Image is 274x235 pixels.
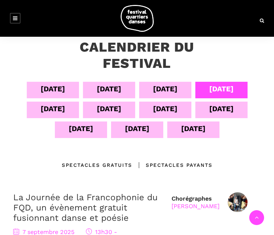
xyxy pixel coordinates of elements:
div: [DATE] [97,103,121,115]
div: [DATE] [41,83,65,95]
div: [PERSON_NAME] [172,202,219,210]
div: Spectacles Payants [132,161,213,169]
div: [DATE] [181,123,206,134]
div: Chorégraphes [172,195,219,210]
div: [DATE] [97,83,121,95]
div: [DATE] [209,83,234,95]
div: [DATE] [69,123,93,134]
div: Spectacles gratuits [62,161,132,169]
div: [DATE] [125,123,149,134]
h3: Calendrier du festival [65,39,209,71]
img: DSC_1211TaafeFanga2017 [228,192,248,212]
div: [DATE] [41,103,65,115]
a: La Journée de la Francophonie du FQD, un évènement gratuit fusionnant danse et poésie [13,192,158,223]
div: [DATE] [153,83,177,95]
img: logo-fqd-med [121,5,154,32]
div: [DATE] [153,103,177,115]
div: [DATE] [209,103,234,115]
